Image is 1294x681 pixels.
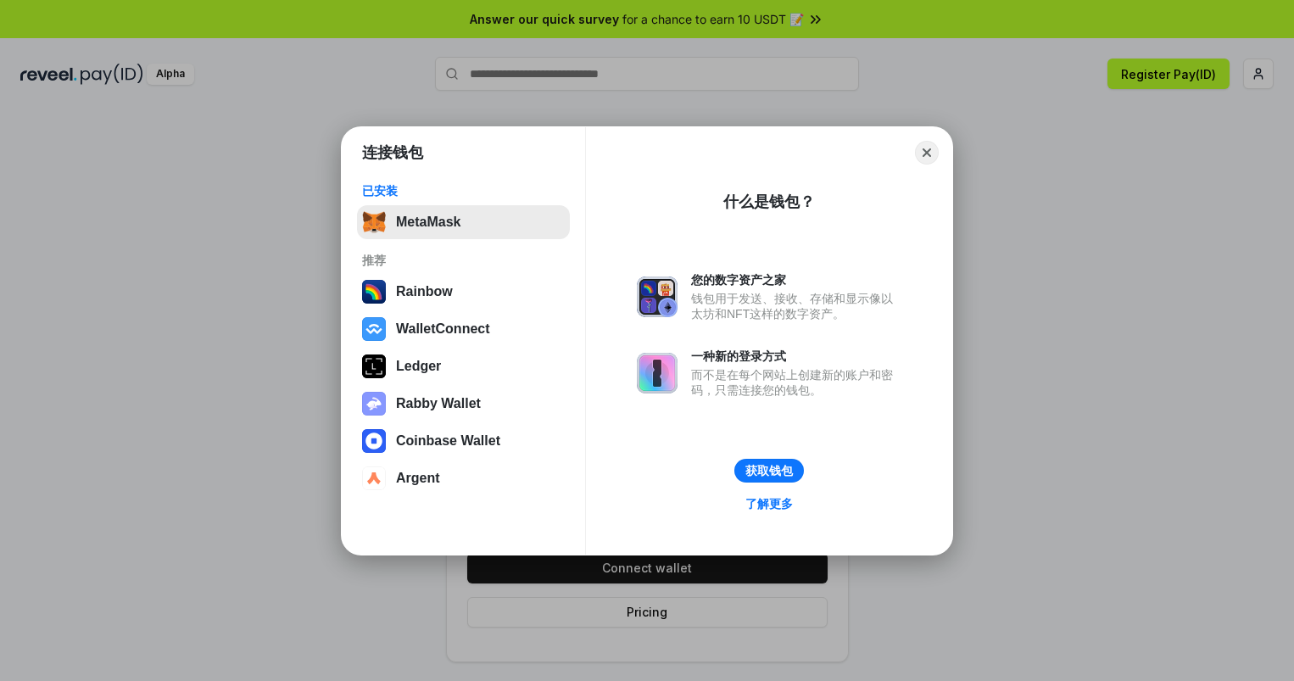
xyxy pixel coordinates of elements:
img: svg+xml,%3Csvg%20width%3D%2228%22%20height%3D%2228%22%20viewBox%3D%220%200%2028%2028%22%20fill%3D... [362,429,386,453]
button: Coinbase Wallet [357,424,570,458]
button: Ledger [357,349,570,383]
div: 一种新的登录方式 [691,349,901,364]
img: svg+xml,%3Csvg%20xmlns%3D%22http%3A%2F%2Fwww.w3.org%2F2000%2Fsvg%22%20width%3D%2228%22%20height%3... [362,354,386,378]
div: 推荐 [362,253,565,268]
div: Argent [396,471,440,486]
img: svg+xml,%3Csvg%20width%3D%2228%22%20height%3D%2228%22%20viewBox%3D%220%200%2028%2028%22%20fill%3D... [362,466,386,490]
div: 已安装 [362,183,565,198]
div: Rabby Wallet [396,396,481,411]
img: svg+xml,%3Csvg%20fill%3D%22none%22%20height%3D%2233%22%20viewBox%3D%220%200%2035%2033%22%20width%... [362,210,386,234]
div: Ledger [396,359,441,374]
div: Coinbase Wallet [396,433,500,449]
div: Rainbow [396,284,453,299]
div: MetaMask [396,215,460,230]
h1: 连接钱包 [362,142,423,163]
div: 钱包用于发送、接收、存储和显示像以太坊和NFT这样的数字资产。 [691,291,901,321]
button: Close [915,141,939,165]
div: WalletConnect [396,321,490,337]
button: MetaMask [357,205,570,239]
button: 获取钱包 [734,459,804,483]
button: WalletConnect [357,312,570,346]
a: 了解更多 [735,493,803,515]
button: Rainbow [357,275,570,309]
div: 了解更多 [745,496,793,511]
button: Rabby Wallet [357,387,570,421]
img: svg+xml,%3Csvg%20xmlns%3D%22http%3A%2F%2Fwww.w3.org%2F2000%2Fsvg%22%20fill%3D%22none%22%20viewBox... [637,276,678,317]
img: svg+xml,%3Csvg%20xmlns%3D%22http%3A%2F%2Fwww.w3.org%2F2000%2Fsvg%22%20fill%3D%22none%22%20viewBox... [637,353,678,394]
div: 获取钱包 [745,463,793,478]
img: svg+xml,%3Csvg%20xmlns%3D%22http%3A%2F%2Fwww.w3.org%2F2000%2Fsvg%22%20fill%3D%22none%22%20viewBox... [362,392,386,416]
div: 什么是钱包？ [723,192,815,212]
div: 而不是在每个网站上创建新的账户和密码，只需连接您的钱包。 [691,367,901,398]
img: svg+xml,%3Csvg%20width%3D%2228%22%20height%3D%2228%22%20viewBox%3D%220%200%2028%2028%22%20fill%3D... [362,317,386,341]
img: svg+xml,%3Csvg%20width%3D%22120%22%20height%3D%22120%22%20viewBox%3D%220%200%20120%20120%22%20fil... [362,280,386,304]
div: 您的数字资产之家 [691,272,901,287]
button: Argent [357,461,570,495]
